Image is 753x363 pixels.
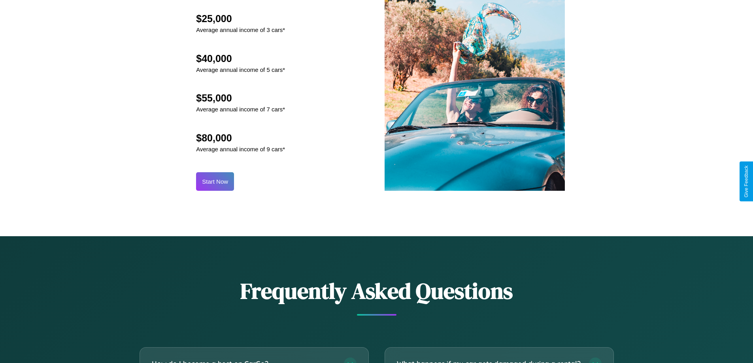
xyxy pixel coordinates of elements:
[196,104,285,115] p: Average annual income of 7 cars*
[196,132,285,144] h2: $80,000
[196,64,285,75] p: Average annual income of 5 cars*
[196,144,285,154] p: Average annual income of 9 cars*
[140,276,614,306] h2: Frequently Asked Questions
[196,53,285,64] h2: $40,000
[196,92,285,104] h2: $55,000
[196,13,285,24] h2: $25,000
[196,24,285,35] p: Average annual income of 3 cars*
[196,172,234,191] button: Start Now
[744,166,749,197] div: Give Feedback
